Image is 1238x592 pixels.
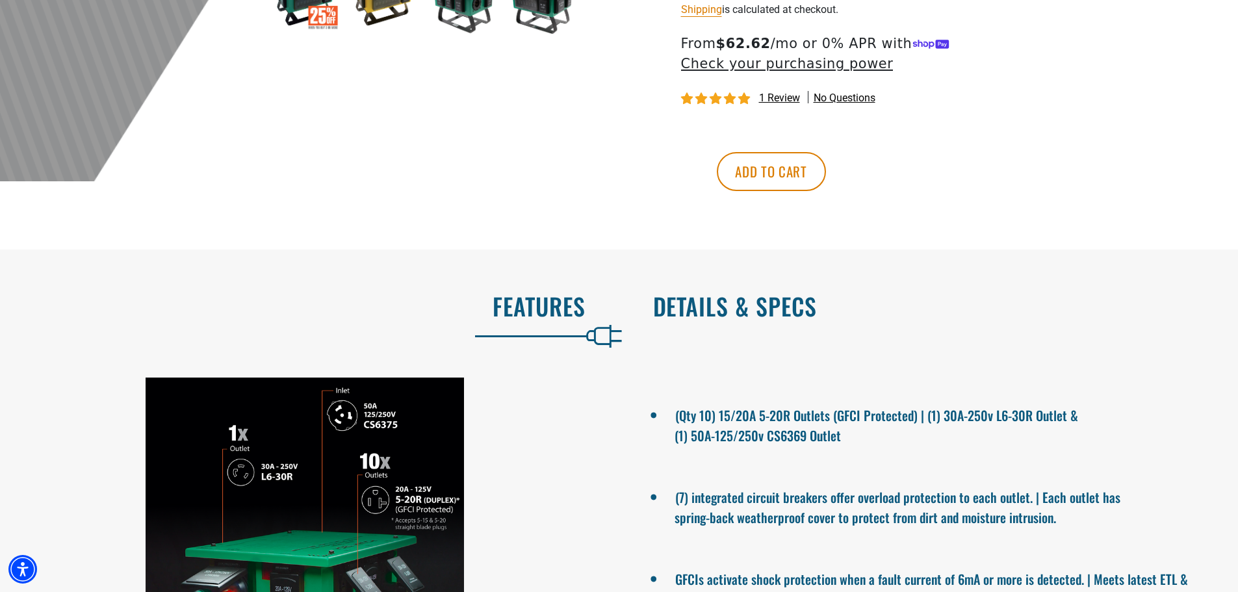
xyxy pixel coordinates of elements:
li: (Qty 10) 15/20A 5-20R Outlets (GFCI Protected) | (1) 30A-250v L6-30R Outlet & (1) 50A-125/250v CS... [675,402,1193,445]
span: 1 review [759,92,800,104]
a: Shipping [681,3,722,16]
div: is calculated at checkout. [681,1,999,18]
div: Accessibility Menu [8,555,37,584]
span: No questions [814,91,875,105]
h2: Details & Specs [653,292,1211,320]
span: 5.00 stars [681,93,753,105]
li: (7) integrated circuit breakers offer overload protection to each outlet. | Each outlet has sprin... [675,484,1193,527]
button: Add to cart [717,152,826,191]
h2: Features [27,292,586,320]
